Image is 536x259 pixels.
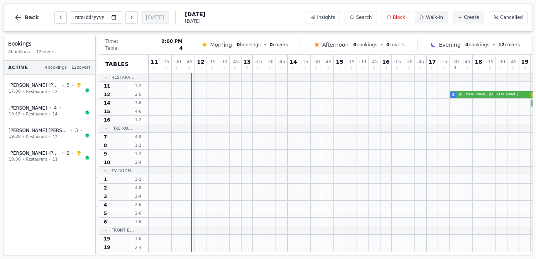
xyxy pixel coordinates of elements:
[104,236,110,242] span: 19
[129,108,147,114] span: 4 - 6
[237,42,240,47] span: 0
[129,151,147,157] span: 1 - 2
[112,168,131,174] span: TV Room
[419,66,421,70] span: 0
[463,59,470,64] span: : 45
[440,59,447,64] span: : 15
[104,117,110,123] span: 16
[8,88,21,95] span: 17:30
[104,134,107,140] span: 7
[8,156,21,163] span: 19:30
[8,82,60,88] span: [PERSON_NAME] [PERSON_NAME]
[104,100,110,106] span: 14
[270,42,273,47] span: 0
[129,83,147,89] span: 1 - 2
[353,42,377,48] span: bookings
[509,59,517,64] span: : 45
[475,59,482,64] span: 18
[112,227,134,233] span: Front B...
[164,66,167,70] span: 0
[464,14,479,20] span: Create
[150,59,158,64] span: 11
[129,100,147,106] span: 3 - 6
[415,12,448,23] button: Walk-in
[405,59,413,64] span: : 30
[129,91,147,97] span: 2 - 5
[71,128,73,134] span: •
[8,111,21,118] span: 19:15
[234,66,236,70] span: 0
[52,111,57,117] span: 14
[382,59,389,64] span: 16
[129,193,147,199] span: 2 - 4
[161,38,183,44] span: 9:00 PM
[3,146,95,167] button: [PERSON_NAME] [PERSON_NAME]•2•19:30•Restaurant•11
[489,66,491,70] span: 0
[8,134,21,140] span: 19:30
[266,59,274,64] span: : 30
[26,89,47,95] span: Restaurant
[104,91,110,98] span: 12
[208,59,216,64] span: : 15
[222,66,225,70] span: 0
[453,12,484,23] button: Create
[386,42,389,47] span: 0
[72,150,74,156] span: •
[200,66,202,70] span: 0
[451,59,459,64] span: : 30
[162,59,169,64] span: : 15
[174,59,181,64] span: : 30
[353,42,356,47] span: 0
[176,66,178,70] span: 0
[465,42,489,48] span: bookings
[345,12,377,23] button: Search
[393,14,405,20] span: Block
[125,11,138,24] button: Next day
[394,59,401,64] span: : 15
[257,66,259,70] span: 0
[129,117,147,123] span: 1 - 2
[386,42,405,48] span: covers
[71,64,91,71] span: 12 covers
[104,219,107,225] span: 6
[26,134,47,140] span: Restaurant
[49,156,51,162] span: •
[326,66,329,70] span: 0
[129,176,147,182] span: 2 - 2
[52,89,57,95] span: 12
[347,59,355,64] span: : 15
[459,92,528,97] span: [PERSON_NAME] [PERSON_NAME]
[220,59,227,64] span: : 30
[498,42,520,48] span: covers
[36,49,56,56] span: 12 covers
[153,66,156,70] span: 0
[303,66,306,70] span: 0
[301,59,308,64] span: : 15
[373,66,375,70] span: 0
[8,8,45,27] button: Back
[324,59,331,64] span: : 45
[105,60,129,68] span: Tables
[524,66,526,70] span: 0
[338,66,341,70] span: 0
[439,41,460,49] span: Evening
[237,42,260,48] span: bookings
[465,66,468,70] span: 0
[129,185,147,191] span: 4 - 8
[62,83,64,88] span: •
[322,41,348,49] span: Afternoon
[359,59,366,64] span: : 30
[280,66,282,70] span: 0
[264,42,267,48] span: •
[8,49,30,56] span: 4 bookings
[521,59,528,64] span: 19
[292,66,294,70] span: 0
[185,10,205,18] span: [DATE]
[129,210,147,216] span: 2 - 6
[104,244,110,251] span: 19
[54,11,67,24] button: Previous day
[8,64,28,71] span: Active
[8,127,68,134] span: [PERSON_NAME] [PERSON_NAME]
[75,127,78,134] span: 3
[255,59,262,64] span: : 15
